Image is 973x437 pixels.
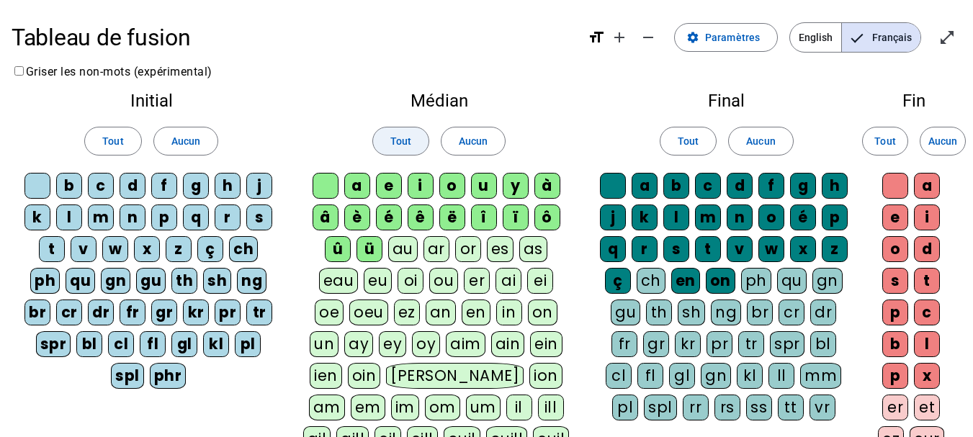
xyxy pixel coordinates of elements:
mat-icon: add [611,29,628,46]
div: l [663,204,689,230]
div: oeu [349,299,388,325]
div: pr [707,331,732,357]
div: fr [120,299,145,325]
div: ei [527,268,553,294]
div: cl [606,363,632,389]
h2: Médian [302,92,575,109]
div: eau [319,268,359,294]
div: dr [810,299,836,325]
div: ey [379,331,406,357]
div: er [882,395,908,420]
div: a [344,173,370,199]
div: tr [246,299,272,325]
div: x [134,236,160,262]
div: c [695,173,721,199]
div: vr [810,395,835,420]
div: è [344,204,370,230]
button: Aucun [441,127,506,156]
div: î [471,204,497,230]
div: ai [496,268,521,294]
div: h [215,173,241,199]
div: ien [310,363,342,389]
div: c [914,299,940,325]
div: spl [111,363,144,389]
div: gu [136,268,166,294]
div: pl [612,395,638,420]
div: br [24,299,50,325]
div: n [120,204,145,230]
div: b [56,173,82,199]
div: au [388,236,418,262]
div: u [471,173,497,199]
div: fl [637,363,663,389]
input: Griser les non-mots (expérimental) [14,66,24,76]
button: Aucun [153,127,218,156]
div: ph [30,268,60,294]
div: w [102,236,128,262]
div: oe [315,299,344,325]
div: [PERSON_NAME] [386,363,524,389]
div: g [183,173,209,199]
div: spr [36,331,71,357]
div: ng [237,268,266,294]
div: gu [611,299,640,325]
div: cr [779,299,804,325]
div: um [466,395,501,420]
label: Griser les non-mots (expérimental) [12,65,212,78]
div: v [71,236,97,262]
div: â [313,204,338,230]
div: i [408,173,434,199]
span: Tout [390,132,411,150]
div: a [632,173,658,199]
div: om [425,395,460,420]
div: gl [171,331,197,357]
div: gl [669,363,695,389]
div: j [600,204,626,230]
div: am [309,395,345,420]
div: p [882,299,908,325]
div: r [632,236,658,262]
div: th [171,268,197,294]
div: qu [66,268,95,294]
div: b [663,173,689,199]
h2: Initial [23,92,279,109]
span: Aucun [171,132,200,150]
button: Tout [862,127,908,156]
span: Aucun [746,132,775,150]
div: à [534,173,560,199]
span: English [790,23,841,52]
div: ar [423,236,449,262]
div: em [351,395,385,420]
div: on [528,299,557,325]
div: m [695,204,721,230]
div: gr [643,331,669,357]
div: ô [534,204,560,230]
div: eu [364,268,392,294]
button: Paramètres [674,23,778,52]
div: kl [203,331,229,357]
div: et [914,395,940,420]
div: d [914,236,940,262]
div: pl [235,331,261,357]
div: s [246,204,272,230]
div: ay [344,331,373,357]
div: û [325,236,351,262]
mat-icon: format_size [588,29,605,46]
div: ï [503,204,529,230]
div: gr [151,299,177,325]
div: ch [637,268,665,294]
div: v [727,236,753,262]
div: ou [429,268,458,294]
div: tt [778,395,804,420]
div: oi [398,268,423,294]
div: ü [357,236,382,262]
h2: Final [598,92,855,109]
div: q [600,236,626,262]
div: k [632,204,658,230]
div: or [455,236,481,262]
div: a [914,173,940,199]
span: Tout [874,132,895,150]
div: dr [88,299,114,325]
div: en [671,268,700,294]
div: as [519,236,547,262]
